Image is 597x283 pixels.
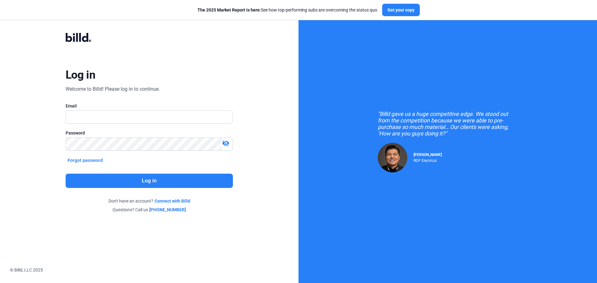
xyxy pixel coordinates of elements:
div: Questions? Call us [66,207,233,213]
div: Log in [66,68,95,82]
div: Don't have an account? [66,198,233,204]
button: Log in [66,174,233,188]
img: Raul Pacheco [378,143,407,172]
a: Connect with Billd [155,198,190,204]
div: Email [66,103,233,109]
div: "Billd gave us a huge competitive edge. We stood out from the competition because we were able to... [378,111,518,137]
mat-icon: visibility_off [222,139,229,147]
div: RDP Electrical [414,157,442,163]
span: The 2025 Market Report is here: [197,7,261,12]
div: Welcome to Billd! Please log in to continue. [66,85,160,93]
button: Forgot password [66,157,105,164]
button: Get your copy [382,4,420,16]
div: See how top-performing subs are overcoming the status quo. [197,7,378,13]
div: Password [66,130,233,136]
span: [PERSON_NAME] [414,153,442,157]
a: [PHONE_NUMBER] [149,207,186,213]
